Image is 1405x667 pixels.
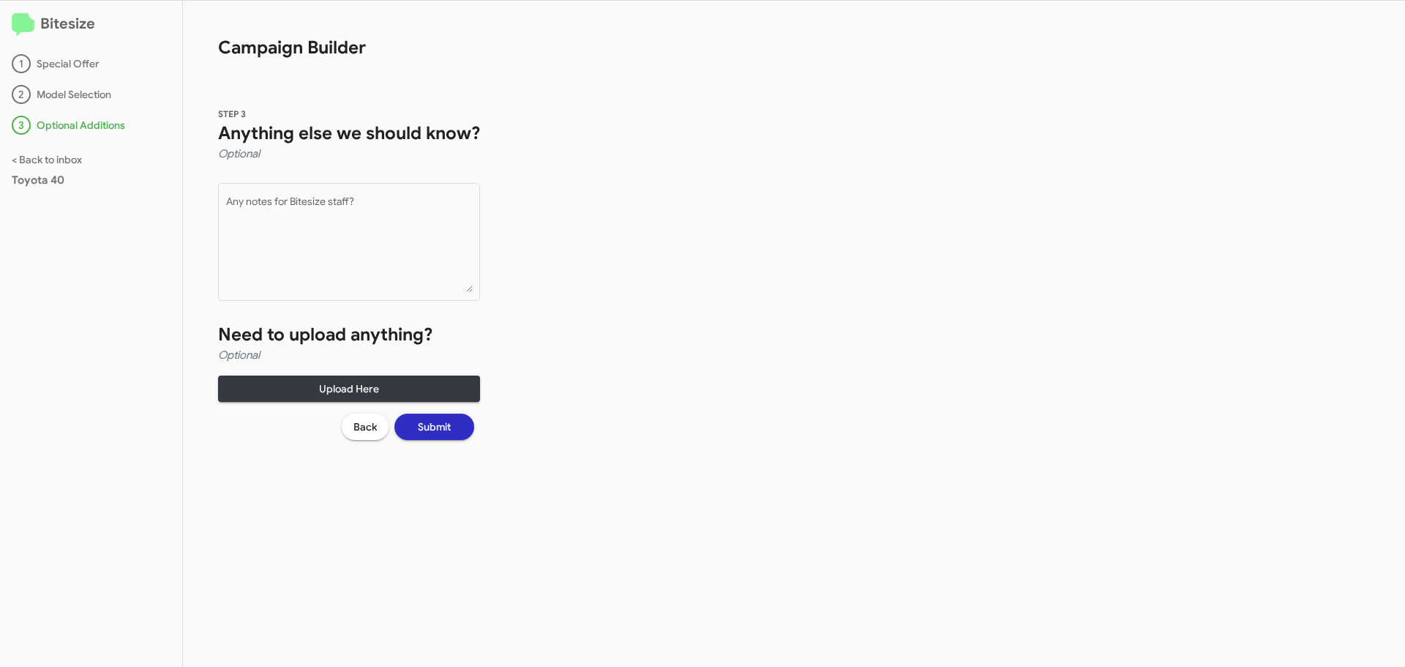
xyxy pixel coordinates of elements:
[218,323,480,346] h1: Need to upload anything?
[12,85,171,104] div: Model Selection
[12,153,82,166] a: < Back to inbox
[342,414,389,440] button: Back
[12,116,31,135] div: 3
[12,13,34,37] img: logo-minimal.svg
[218,376,480,402] button: Upload Here
[12,12,171,37] h2: Bitesize
[218,122,480,145] h1: Anything else we should know?
[218,108,246,119] span: STEP 3
[183,1,515,59] h1: Campaign Builder
[218,346,480,364] h4: Optional
[12,173,171,187] div: Toyota 40
[12,54,171,73] div: Special Offer
[394,414,474,440] button: Submit
[230,376,468,402] span: Upload Here
[353,414,377,440] span: Back
[12,85,31,104] div: 2
[418,414,451,440] span: Submit
[12,116,171,135] div: Optional Additions
[12,54,31,73] div: 1
[218,145,480,163] h4: Optional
